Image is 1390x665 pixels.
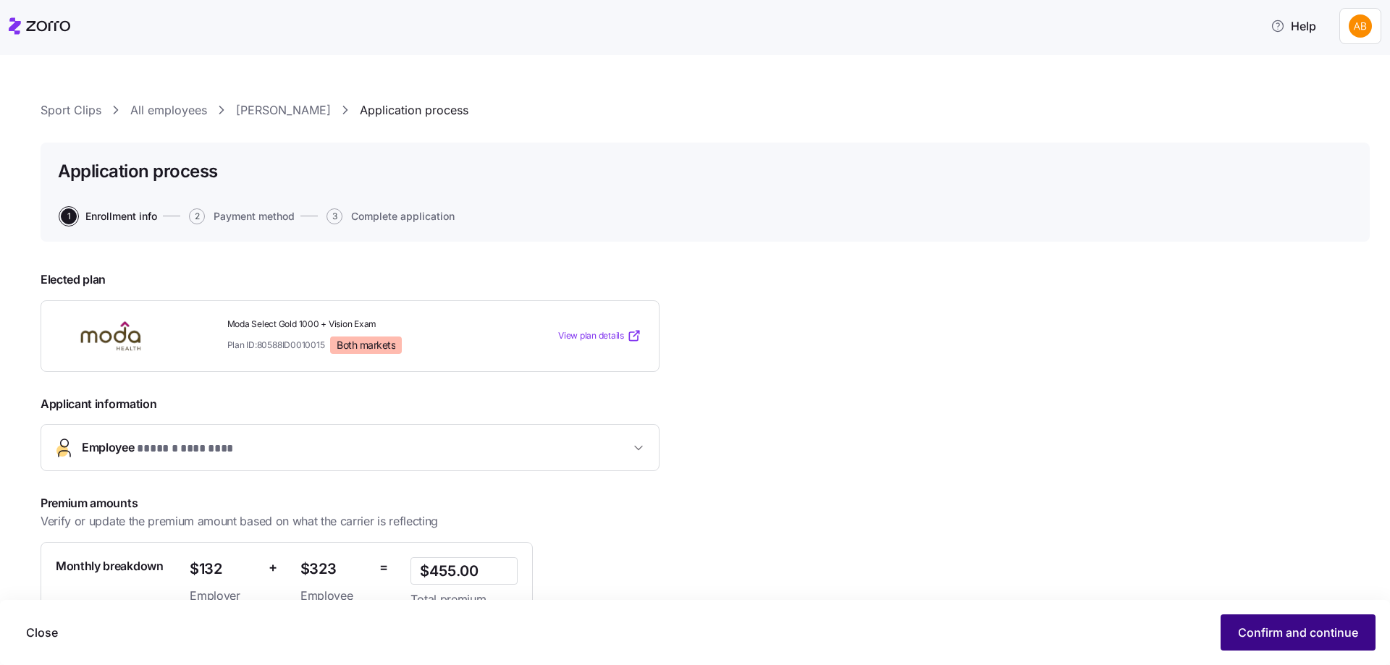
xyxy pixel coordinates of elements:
[56,557,164,575] span: Monthly breakdown
[360,101,468,119] a: Application process
[58,160,218,182] h1: Application process
[1238,624,1358,641] span: Confirm and continue
[1259,12,1328,41] button: Help
[227,318,493,331] span: Moda Select Gold 1000 + Vision Exam
[558,329,624,343] span: View plan details
[189,208,295,224] button: 2Payment method
[351,211,455,221] span: Complete application
[130,101,207,119] a: All employees
[300,587,368,605] span: Employee
[337,339,395,352] span: Both markets
[236,101,331,119] a: [PERSON_NAME]
[214,211,295,221] span: Payment method
[379,557,388,578] span: =
[82,439,235,458] span: Employee
[61,208,157,224] button: 1Enrollment info
[1349,14,1372,38] img: 42a6513890f28a9d591cc60790ab6045
[190,557,257,581] span: $132
[1221,614,1376,651] button: Confirm and continue
[300,557,368,581] span: $323
[14,614,69,651] button: Close
[41,271,660,289] span: Elected plan
[189,208,205,224] span: 2
[324,208,455,224] a: 3Complete application
[41,101,101,119] a: Sport Clips
[227,339,325,351] span: Plan ID: 80588ID0010015
[59,319,163,352] img: Moda Health
[41,512,438,530] span: Verify or update the premium amount based on what the carrier is reflecting
[327,208,455,224] button: 3Complete application
[61,208,77,224] span: 1
[410,590,518,609] span: Total premium
[41,494,535,512] span: Premium amounts
[58,208,157,224] a: 1Enrollment info
[85,211,157,221] span: Enrollment info
[26,624,58,641] span: Close
[186,208,295,224] a: 2Payment method
[1271,17,1316,35] span: Help
[327,208,342,224] span: 3
[558,329,641,343] a: View plan details
[190,587,257,605] span: Employer
[269,557,277,578] span: +
[41,395,660,413] span: Applicant information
